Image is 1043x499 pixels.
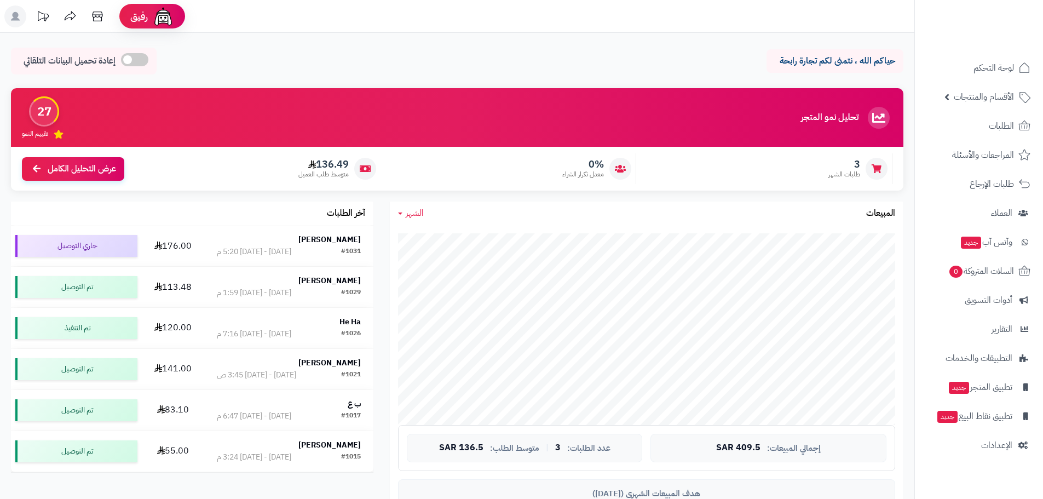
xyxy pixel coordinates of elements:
[29,5,56,30] a: تحديثات المنصة
[490,444,539,453] span: متوسط الطلب:
[546,444,549,452] span: |
[142,390,204,431] td: 83.10
[981,438,1012,453] span: الإعدادات
[921,258,1036,284] a: السلات المتروكة0
[298,170,349,179] span: متوسط طلب العميل
[921,229,1036,255] a: وآتس آبجديد
[298,275,361,286] strong: [PERSON_NAME]
[952,147,1014,163] span: المراجعات والأسئلة
[973,60,1014,76] span: لوحة التحكم
[954,89,1014,105] span: الأقسام والمنتجات
[936,409,1012,424] span: تطبيق نقاط البيع
[948,380,1012,395] span: تطبيق المتجر
[142,267,204,307] td: 113.48
[949,382,969,394] span: جديد
[439,443,483,453] span: 136.5 SAR
[946,351,1012,366] span: التطبيقات والخدمات
[339,316,361,328] strong: He Ha
[341,411,361,422] div: #1017
[217,288,291,299] div: [DATE] - [DATE] 1:59 م
[142,349,204,389] td: 141.00
[348,398,361,410] strong: ب ع
[921,345,1036,371] a: التطبيقات والخدمات
[398,207,424,220] a: الشهر
[801,113,858,123] h3: تحليل نمو المتجر
[22,157,124,181] a: عرض التحليل الكامل
[991,205,1012,221] span: العملاء
[921,374,1036,400] a: تطبيق المتجرجديد
[961,237,981,249] span: جديد
[152,5,174,27] img: ai-face.png
[15,399,137,421] div: تم التوصيل
[24,55,116,67] span: إعادة تحميل البيانات التلقائي
[48,163,116,175] span: عرض التحليل الكامل
[562,158,604,170] span: 0%
[921,200,1036,226] a: العملاء
[142,431,204,472] td: 55.00
[341,452,361,463] div: #1015
[217,411,291,422] div: [DATE] - [DATE] 6:47 م
[298,234,361,245] strong: [PERSON_NAME]
[15,440,137,462] div: تم التوصيل
[921,171,1036,197] a: طلبات الإرجاع
[15,358,137,380] div: تم التوصيل
[992,322,1012,337] span: التقارير
[866,209,895,219] h3: المبيعات
[949,266,963,278] span: 0
[960,234,1012,250] span: وآتس آب
[217,370,296,381] div: [DATE] - [DATE] 3:45 ص
[921,142,1036,168] a: المراجعات والأسئلة
[921,287,1036,313] a: أدوات التسويق
[828,170,860,179] span: طلبات الشهر
[327,209,365,219] h3: آخر الطلبات
[341,370,361,381] div: #1021
[142,308,204,348] td: 120.00
[562,170,604,179] span: معدل تكرار الشراء
[555,443,561,453] span: 3
[298,357,361,369] strong: [PERSON_NAME]
[921,55,1036,81] a: لوحة التحكم
[15,317,137,339] div: تم التنفيذ
[989,118,1014,134] span: الطلبات
[341,246,361,257] div: #1031
[921,403,1036,429] a: تطبيق نقاط البيعجديد
[828,158,860,170] span: 3
[921,432,1036,458] a: الإعدادات
[217,329,291,340] div: [DATE] - [DATE] 7:16 م
[937,411,958,423] span: جديد
[716,443,760,453] span: 409.5 SAR
[217,452,291,463] div: [DATE] - [DATE] 3:24 م
[921,316,1036,342] a: التقارير
[965,292,1012,308] span: أدوات التسويق
[970,176,1014,192] span: طلبات الإرجاع
[22,129,48,139] span: تقييم النمو
[567,444,610,453] span: عدد الطلبات:
[217,246,291,257] div: [DATE] - [DATE] 5:20 م
[130,10,148,23] span: رفيق
[921,113,1036,139] a: الطلبات
[15,276,137,298] div: تم التوصيل
[142,226,204,266] td: 176.00
[298,439,361,451] strong: [PERSON_NAME]
[341,288,361,299] div: #1029
[406,207,424,220] span: الشهر
[298,158,349,170] span: 136.49
[775,55,895,67] p: حياكم الله ، نتمنى لكم تجارة رابحة
[341,329,361,340] div: #1026
[948,263,1014,279] span: السلات المتروكة
[15,235,137,257] div: جاري التوصيل
[767,444,821,453] span: إجمالي المبيعات:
